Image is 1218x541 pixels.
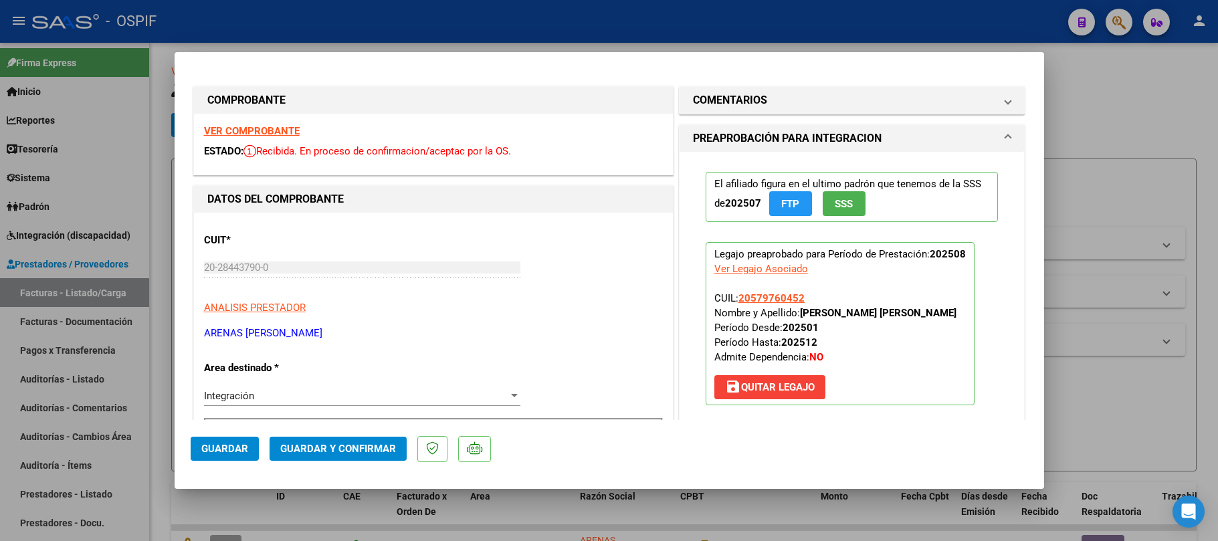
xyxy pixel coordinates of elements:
[714,261,808,276] div: Ver Legajo Asociado
[693,92,767,108] h1: COMENTARIOS
[809,351,823,363] strong: NO
[725,378,741,395] mat-icon: save
[1173,496,1205,528] div: Open Intercom Messenger
[204,125,300,137] a: VER COMPROBANTE
[835,198,853,210] span: SSS
[207,94,286,106] strong: COMPROBANTE
[930,248,966,260] strong: 202508
[783,322,819,334] strong: 202501
[769,191,812,216] button: FTP
[680,87,1025,114] mat-expansion-panel-header: COMENTARIOS
[191,437,259,461] button: Guardar
[725,381,815,393] span: Quitar Legajo
[204,233,342,248] p: CUIT
[680,152,1025,436] div: PREAPROBACIÓN PARA INTEGRACION
[204,360,342,376] p: Area destinado *
[201,443,248,455] span: Guardar
[204,302,306,314] span: ANALISIS PRESTADOR
[680,125,1025,152] mat-expansion-panel-header: PREAPROBACIÓN PARA INTEGRACION
[800,307,956,319] strong: [PERSON_NAME] [PERSON_NAME]
[280,443,396,455] span: Guardar y Confirmar
[693,130,882,146] h1: PREAPROBACIÓN PARA INTEGRACION
[714,292,956,363] span: CUIL: Nombre y Apellido: Período Desde: Período Hasta: Admite Dependencia:
[706,242,975,405] p: Legajo preaprobado para Período de Prestación:
[243,145,511,157] span: Recibida. En proceso de confirmacion/aceptac por la OS.
[714,375,825,399] button: Quitar Legajo
[204,326,663,341] p: ARENAS [PERSON_NAME]
[270,437,407,461] button: Guardar y Confirmar
[725,197,761,209] strong: 202507
[781,198,799,210] span: FTP
[204,390,254,402] span: Integración
[204,145,243,157] span: ESTADO:
[781,336,817,348] strong: 202512
[706,172,999,222] p: El afiliado figura en el ultimo padrón que tenemos de la SSS de
[738,292,805,304] span: 20579760452
[823,191,866,216] button: SSS
[207,193,344,205] strong: DATOS DEL COMPROBANTE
